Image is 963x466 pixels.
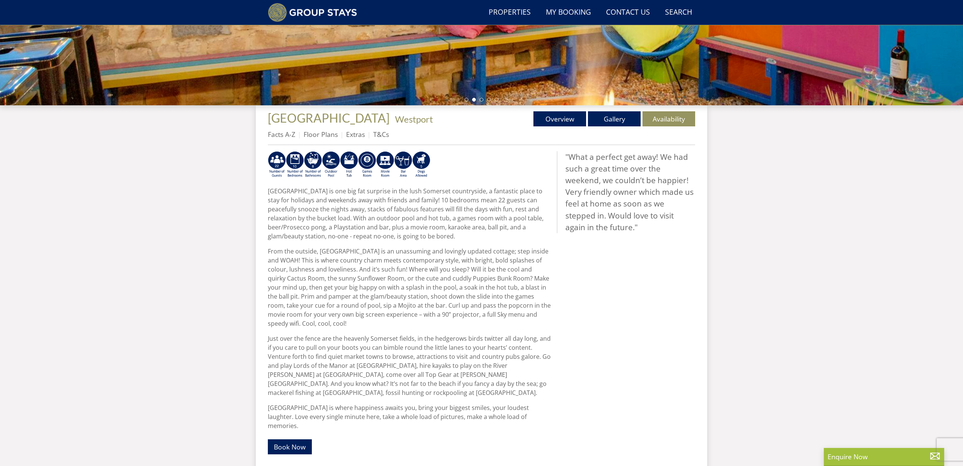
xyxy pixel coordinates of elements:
[643,111,695,126] a: Availability
[268,403,551,430] p: [GEOGRAPHIC_DATA] is where happiness awaits you, bring your biggest smiles, your loudest laughter...
[557,151,695,233] blockquote: "What a perfect get away! We had such a great time over the weekend, we couldn’t be happier! Very...
[828,452,940,461] p: Enquire Now
[268,111,390,125] span: [GEOGRAPHIC_DATA]
[268,130,295,139] a: Facts A-Z
[412,151,430,178] img: AD_4nXfvm0Dvy19NFcSU1jg5wDhdQkIYpM606LaYyJoZF-Pde1RGN4tbhNfinovlRJFsxsQL870ZTyK2CvksVyMGyY0SHJiKG...
[268,151,286,178] img: AD_4nXfoeF_DTCeES5FVA8KprVbVOFueuZZO-ntrjv97UUEsPMQ9IhigDL7brzCNRCOSOg964LYs1EIOWxyFaD-Xu5uOujP7X...
[340,151,358,178] img: AD_4nXfaF5gf2urKFx7HDwsHlrO0fdm8JQVPPzQjp0Rsamry5Tp4uSZw9QHSdLG-TqApKQspwJmQRxyoQ3gunICr9a924Ux1H...
[376,151,394,178] img: AD_4nXcKNzONu_3PB6RTCXr6Km8MZ5Rj-AzCqpPSVBFNNq4qLmPCFvf9sI0gdWGAKKpuU-CqUmGmVScyA_wPIAeIz9XrFPY_p...
[486,4,534,21] a: Properties
[373,130,389,139] a: T&Cs
[588,111,641,126] a: Gallery
[533,111,586,126] a: Overview
[304,151,322,178] img: AD_4nXe_IhVXsesuaMTO9qpdsUFqY4Fbx2sgc7z64rrWE1aZe5qBKrJC7fC74kwxITQFU0QuZjgFHXeE8fe1BcQctwdsC18RT...
[268,187,551,241] p: [GEOGRAPHIC_DATA] is one big fat surprise in the lush Somerset countryside, a fantastic place to ...
[346,130,365,139] a: Extras
[322,151,340,178] img: AD_4nXdv1Od19zlAqohFzrqGZvMV2kp7Qa1xC0xA1qt8R7uPopVrqIp_LFcghgyYDd-_vx1ZdnykzBBXfmq6Wp-ne66FR4yjQ...
[394,151,412,178] img: AD_4nXdpL-MJIMDd9eqvcTG96w7DfYPkqPaWzeW-07C7SVaJTIwhFODzCVgW_WQ8GnR4QvkirjaYm8ncf03asuGOoX53NoMKq...
[358,151,376,178] img: AD_4nXcFTrCGkCckatUy_hInTOXpKLEqOlwTo256Dx1fdrBK8Gl70N0kk0XElZ34i6NENnHDySfW8ioTaemBIkZUwBy7mtn7s...
[268,247,551,328] p: From the outside, [GEOGRAPHIC_DATA] is an unassuming and lovingly updated cottage; step inside an...
[662,4,695,21] a: Search
[304,130,338,139] a: Floor Plans
[543,4,594,21] a: My Booking
[268,439,312,454] a: Book Now
[286,151,304,178] img: AD_4nXczpGyKRdjgGakJ0gIEkBZIu7dO4nt7Ox4y4ZjusIpqNQnP2Tn5Pt-0-dKyrpVxCAL3-WVJd7kmX-HX6tH_JaBoO5Gxp...
[268,3,357,22] img: Group Stays
[392,114,433,124] span: -
[603,4,653,21] a: Contact Us
[395,114,433,124] a: Westport
[268,111,392,125] a: [GEOGRAPHIC_DATA]
[268,334,551,397] p: Just over the fence are the heavenly Somerset fields, in the hedgerows birds twitter all day long...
